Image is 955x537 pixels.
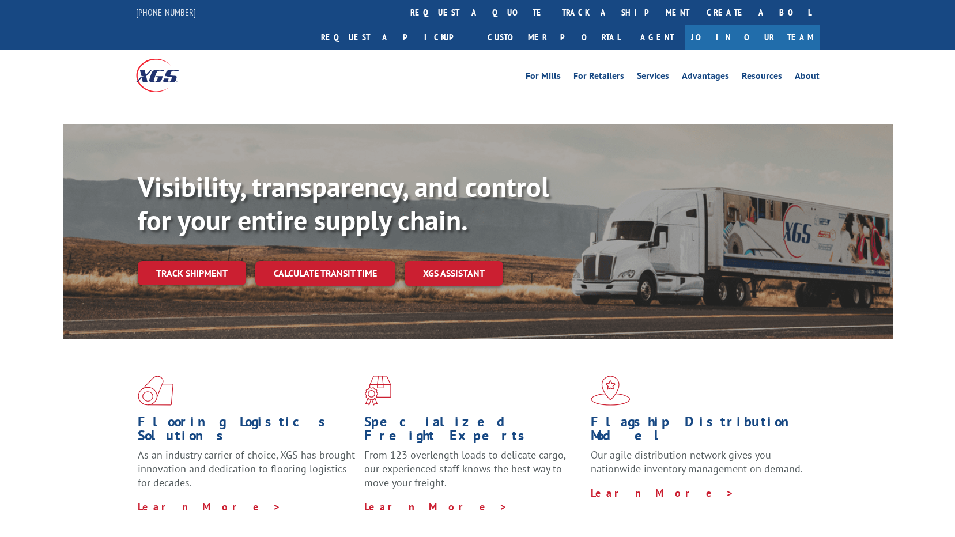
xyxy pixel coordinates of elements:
[138,376,173,406] img: xgs-icon-total-supply-chain-intelligence-red
[591,376,631,406] img: xgs-icon-flagship-distribution-model-red
[364,448,582,500] p: From 123 overlength loads to delicate cargo, our experienced staff knows the best way to move you...
[364,415,582,448] h1: Specialized Freight Experts
[364,376,391,406] img: xgs-icon-focused-on-flooring-red
[136,6,196,18] a: [PHONE_NUMBER]
[138,261,246,285] a: Track shipment
[637,71,669,84] a: Services
[573,71,624,84] a: For Retailers
[591,486,734,500] a: Learn More >
[682,71,729,84] a: Advantages
[138,169,549,238] b: Visibility, transparency, and control for your entire supply chain.
[479,25,629,50] a: Customer Portal
[629,25,685,50] a: Agent
[591,448,803,475] span: Our agile distribution network gives you nationwide inventory management on demand.
[138,415,356,448] h1: Flooring Logistics Solutions
[312,25,479,50] a: Request a pickup
[364,500,508,513] a: Learn More >
[685,25,820,50] a: Join Our Team
[405,261,503,286] a: XGS ASSISTANT
[795,71,820,84] a: About
[742,71,782,84] a: Resources
[526,71,561,84] a: For Mills
[255,261,395,286] a: Calculate transit time
[591,415,809,448] h1: Flagship Distribution Model
[138,448,355,489] span: As an industry carrier of choice, XGS has brought innovation and dedication to flooring logistics...
[138,500,281,513] a: Learn More >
